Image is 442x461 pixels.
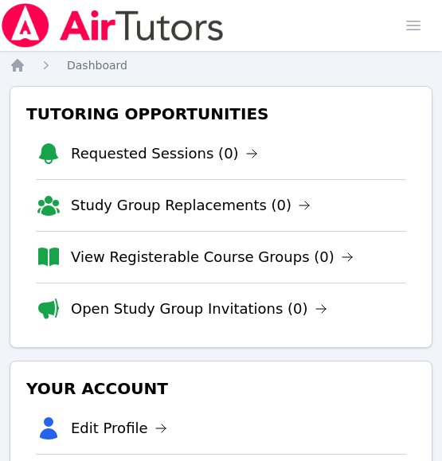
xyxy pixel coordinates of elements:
[67,59,127,72] span: Dashboard
[23,100,419,128] h3: Tutoring Opportunities
[10,57,432,73] nav: Breadcrumb
[71,417,167,440] a: Edit Profile
[71,143,258,165] a: Requested Sessions (0)
[71,298,327,320] a: Open Study Group Invitations (0)
[71,246,354,268] a: View Registerable Course Groups (0)
[23,374,419,403] h3: Your Account
[67,57,127,73] a: Dashboard
[71,194,311,217] a: Study Group Replacements (0)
